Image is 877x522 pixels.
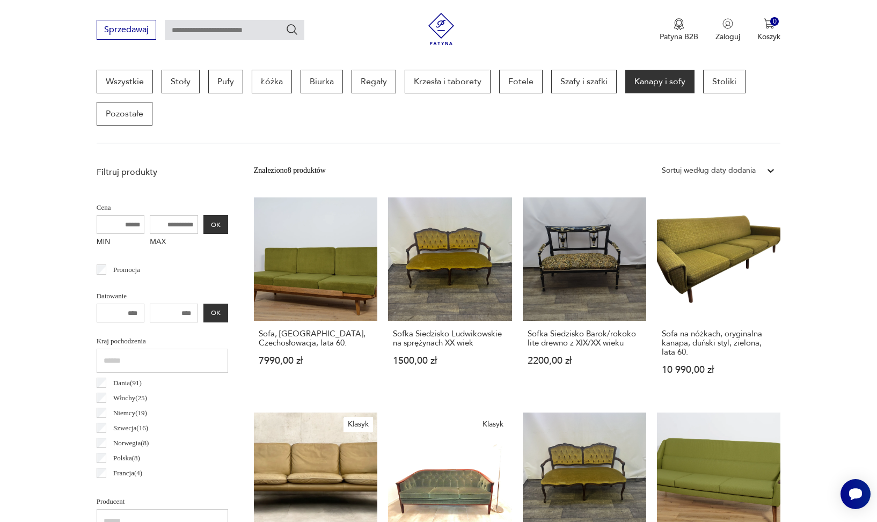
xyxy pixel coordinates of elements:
[393,329,507,348] h3: Sofka Siedzisko Ludwikowskie na sprężynach XX wiek
[662,165,756,177] div: Sortuj według daty dodania
[662,365,776,374] p: 10 990,00 zł
[405,70,491,93] a: Krzesła i taborety
[841,479,871,509] iframe: Smartsupp widget button
[425,13,457,45] img: Patyna - sklep z meblami i dekoracjami vintage
[113,377,142,389] p: Dania ( 91 )
[715,18,740,42] button: Zaloguj
[113,467,142,479] p: Francja ( 4 )
[97,496,228,508] p: Producent
[528,329,641,348] h3: Sofka Siedzisko Barok/rokoko lite drewno z XIX/XX wieku
[499,70,543,93] a: Fotele
[757,18,780,42] button: 0Koszyk
[770,17,779,26] div: 0
[301,70,343,93] a: Biurka
[352,70,396,93] a: Regały
[551,70,617,93] a: Szafy i szafki
[97,202,228,214] p: Cena
[97,70,153,93] a: Wszystkie
[254,197,377,395] a: Sofa, Jitona, Czechosłowacja, lata 60.Sofa, [GEOGRAPHIC_DATA], Czechosłowacja, lata 60.7990,00 zł
[203,304,228,322] button: OK
[208,70,243,93] a: Pufy
[764,18,774,29] img: Ikona koszyka
[252,70,292,93] a: Łóżka
[757,32,780,42] p: Koszyk
[113,452,140,464] p: Polska ( 8 )
[150,234,198,251] label: MAX
[113,392,147,404] p: Włochy ( 25 )
[97,102,152,126] a: Pozostałe
[97,234,145,251] label: MIN
[97,20,156,40] button: Sprzedawaj
[113,422,148,434] p: Szwecja ( 16 )
[97,290,228,302] p: Datowanie
[660,18,698,42] a: Ikona medaluPatyna B2B
[113,407,147,419] p: Niemcy ( 19 )
[113,482,152,494] p: Szwajcaria ( 4 )
[113,264,140,276] p: Promocja
[254,165,326,177] div: Znaleziono 8 produktów
[393,356,507,365] p: 1500,00 zł
[259,329,372,348] h3: Sofa, [GEOGRAPHIC_DATA], Czechosłowacja, lata 60.
[722,18,733,29] img: Ikonka użytkownika
[388,197,511,395] a: Sofka Siedzisko Ludwikowskie na sprężynach XX wiekSofka Siedzisko Ludwikowskie na sprężynach XX w...
[703,70,746,93] a: Stoliki
[162,70,200,93] a: Stoły
[660,18,698,42] button: Patyna B2B
[286,23,298,36] button: Szukaj
[113,437,149,449] p: Norwegia ( 8 )
[259,356,372,365] p: 7990,00 zł
[97,27,156,34] a: Sprzedawaj
[203,215,228,234] button: OK
[715,32,740,42] p: Zaloguj
[528,356,641,365] p: 2200,00 zł
[523,197,646,395] a: Sofka Siedzisko Barok/rokoko lite drewno z XIX/XX wiekuSofka Siedzisko Barok/rokoko lite drewno z...
[657,197,780,395] a: Sofa na nóżkach, oryginalna kanapa, duński styl, zielona, lata 60.Sofa na nóżkach, oryginalna kan...
[97,335,228,347] p: Kraj pochodzenia
[674,18,684,30] img: Ikona medalu
[662,329,776,357] h3: Sofa na nóżkach, oryginalna kanapa, duński styl, zielona, lata 60.
[660,32,698,42] p: Patyna B2B
[625,70,695,93] a: Kanapy i sofy
[97,166,228,178] p: Filtruj produkty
